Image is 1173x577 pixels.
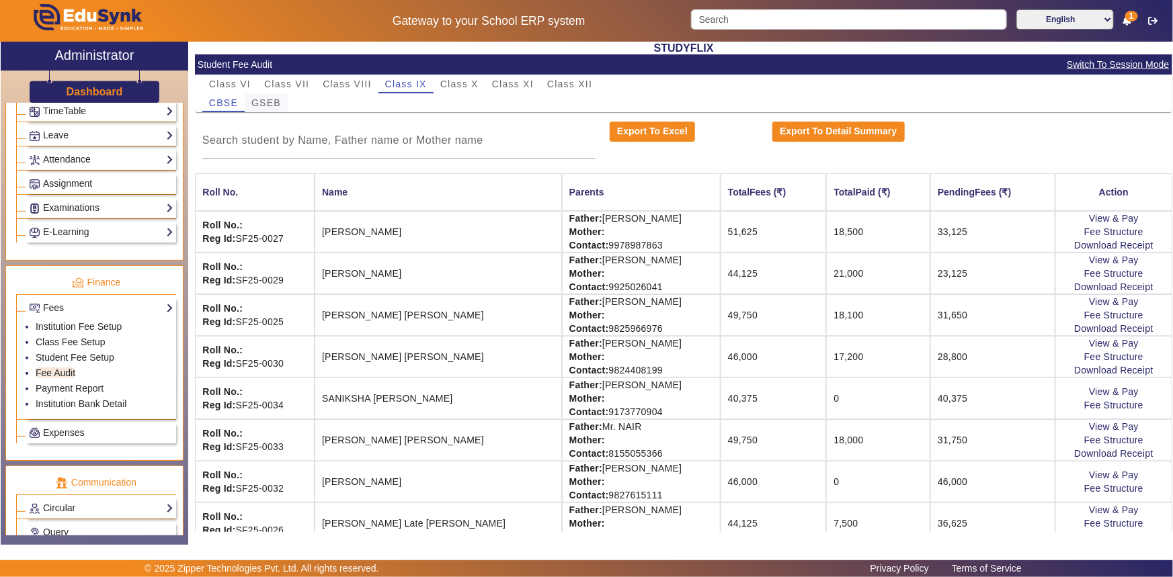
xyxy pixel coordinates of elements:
span: Class XI [492,79,534,89]
td: 44,125 [721,502,827,544]
a: Privacy Policy [864,560,936,577]
a: Download Receipt [1074,448,1154,459]
td: [PERSON_NAME] [PERSON_NAME] [315,419,562,461]
h2: Administrator [55,47,134,63]
strong: Contact: [569,531,609,542]
span: Class IX [385,79,427,89]
a: View & Pay [1089,213,1139,224]
a: Terms of Service [945,560,1028,577]
strong: Reg Id: [202,525,235,535]
strong: Father: [569,463,602,474]
div: PendingFees (₹) [938,185,1048,199]
strong: Contact: [569,365,609,375]
td: [PERSON_NAME] [PERSON_NAME] [315,336,562,378]
td: 17,200 [826,336,930,378]
a: Class Fee Setup [36,337,106,347]
img: finance.png [72,277,84,289]
a: Payment Report [36,383,104,394]
a: View & Pay [1089,338,1139,349]
a: Fee Structure [1084,400,1143,410]
strong: Roll No.: [202,386,243,397]
strong: Roll No.: [202,345,243,355]
td: SF25-0033 [195,419,315,461]
td: 0 [826,378,930,419]
p: © 2025 Zipper Technologies Pvt. Ltd. All rights reserved. [145,562,379,576]
strong: Father: [569,338,602,349]
span: Expenses [43,427,84,438]
td: [PERSON_NAME] [315,211,562,253]
strong: Mother: [569,518,605,529]
strong: Reg Id: [202,316,235,327]
td: [PERSON_NAME] 9827615111 [562,461,721,502]
td: 18,100 [826,294,930,336]
strong: Reg Id: [202,483,235,494]
div: PendingFees (₹) [938,185,1011,199]
strong: Mother: [569,226,605,237]
td: 44,125 [721,253,827,294]
a: Assignment [29,176,173,191]
strong: Father: [569,296,602,307]
a: View & Pay [1089,386,1139,397]
td: SF25-0032 [195,461,315,502]
td: [PERSON_NAME] Late [PERSON_NAME] [315,502,562,544]
div: TotalPaid (₹) [834,185,923,199]
strong: Father: [569,380,602,390]
p: Finance [16,275,176,290]
a: Query [29,525,173,540]
a: Expenses [29,425,173,441]
strong: Mother: [569,310,605,320]
strong: Reg Id: [202,400,235,410]
img: Assignments.png [30,179,40,189]
strong: Contact: [569,240,609,251]
a: Fee Structure [1084,351,1143,362]
td: [PERSON_NAME] 9925026041 [562,253,721,294]
div: Roll No. [202,185,238,199]
button: Export To Detail Summary [772,122,905,142]
td: [PERSON_NAME] [315,461,562,502]
a: View & Pay [1089,421,1139,432]
td: SF25-0029 [195,253,315,294]
a: View & Pay [1089,504,1139,515]
span: Class VII [264,79,309,89]
td: 23,125 [930,253,1055,294]
strong: Mother: [569,476,605,487]
strong: Roll No.: [202,220,243,230]
td: 40,375 [721,378,827,419]
a: Fee Structure [1084,268,1143,279]
strong: Mother: [569,393,605,404]
h5: Gateway to your School ERP system [300,14,677,28]
div: TotalFees (₹) [728,185,786,199]
td: 51,625 [721,211,827,253]
h3: Dashboard [67,85,123,98]
strong: Father: [569,213,602,224]
strong: Father: [569,255,602,265]
td: 0 [826,461,930,502]
strong: Reg Id: [202,441,235,452]
strong: Mother: [569,435,605,445]
th: Action [1055,173,1172,211]
span: 1 [1125,11,1138,21]
strong: Roll No.: [202,511,243,522]
a: Student Fee Setup [36,352,114,363]
a: Fee Structure [1084,435,1143,445]
div: Roll No. [202,185,307,199]
a: Download Receipt [1074,531,1154,542]
strong: Reg Id: [202,233,235,244]
td: Mr. NAIR 8155055366 [562,419,721,461]
td: 7,500 [826,502,930,544]
a: Dashboard [66,85,124,99]
a: Download Receipt [1074,240,1154,251]
td: SANIKSHA [PERSON_NAME] [315,378,562,419]
strong: Contact: [569,448,609,459]
a: View & Pay [1089,255,1139,265]
strong: Father: [569,504,602,515]
td: SF25-0030 [195,336,315,378]
span: Query [43,527,69,537]
span: Class VI [209,79,251,89]
strong: Roll No.: [202,261,243,272]
strong: Contact: [569,406,609,417]
strong: Father: [569,421,602,432]
a: Download Receipt [1074,365,1154,375]
strong: Reg Id: [202,275,235,285]
strong: Roll No.: [202,470,243,480]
